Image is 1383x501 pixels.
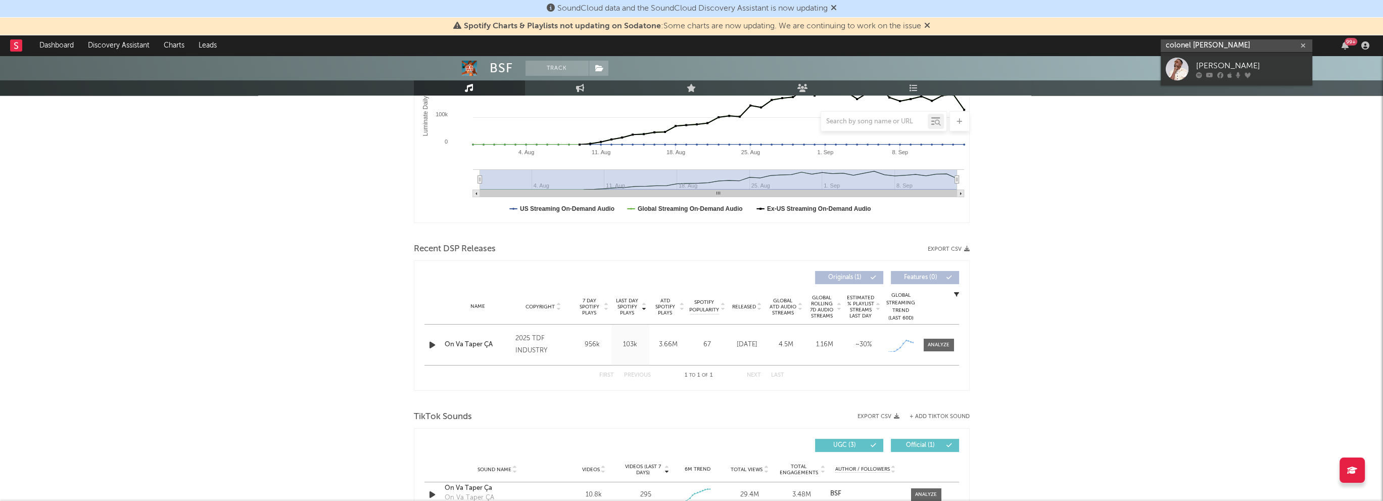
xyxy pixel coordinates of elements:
text: Luminate Daily Streams [421,72,428,136]
div: 295 [640,490,651,500]
button: + Add TikTok Sound [910,414,970,420]
strong: BSF [830,490,841,497]
a: On Va Taper Ça [445,483,550,493]
text: 4. Aug [518,149,534,155]
button: Originals(1) [815,271,883,284]
input: Search by song name or URL [821,118,928,126]
div: Name [445,303,511,310]
span: Total Views [731,467,762,473]
span: Features ( 0 ) [897,275,944,281]
button: First [599,373,614,378]
div: ~ 30 % [847,340,881,350]
a: [PERSON_NAME] [1161,53,1312,85]
text: Ex-US Streaming On-Demand Audio [767,205,871,212]
span: Recent DSP Releases [414,243,496,255]
text: US Streaming On-Demand Audio [520,205,614,212]
text: Global Streaming On-Demand Audio [637,205,742,212]
div: 4.5M [769,340,803,350]
button: Next [747,373,761,378]
input: Search for artists [1161,39,1312,52]
div: 3.66M [652,340,685,350]
button: Export CSV [857,414,899,420]
button: Features(0) [891,271,959,284]
span: Official ( 1 ) [897,442,944,448]
div: 103k [614,340,647,350]
a: BSF [830,490,900,497]
div: 2025 TDF INDUSTRY [515,333,570,357]
span: ATD Spotify Plays [652,298,679,316]
span: Originals ( 1 ) [822,275,868,281]
span: Spotify Charts & Playlists not updating on Sodatone [464,22,661,30]
text: 0 [444,139,447,145]
text: 25. Aug [741,149,759,155]
span: Global ATD Audio Streams [769,298,797,316]
span: Videos (last 7 days) [622,464,663,476]
text: 18. Aug [666,149,685,155]
div: 99 + [1345,38,1357,45]
span: Released [732,304,756,310]
div: 10.8k [570,490,617,500]
span: Dismiss [924,22,930,30]
div: 1.16M [808,340,842,350]
a: Dashboard [32,35,81,56]
span: Estimated % Playlist Streams Last Day [847,295,875,319]
text: 11. Aug [591,149,610,155]
button: Official(1) [891,439,959,452]
span: to [689,373,695,378]
div: 29.4M [726,490,773,500]
div: [DATE] [730,340,764,350]
span: Dismiss [831,5,837,13]
div: 6M Trend [674,466,721,473]
div: Global Streaming Trend (Last 60D) [886,292,916,322]
button: Previous [624,373,651,378]
a: On Va Taper ÇA [445,340,511,350]
button: Last [771,373,784,378]
span: Spotify Popularity [689,299,719,314]
button: + Add TikTok Sound [899,414,970,420]
text: 8. Sep [892,149,908,155]
span: of [702,373,708,378]
span: UGC ( 3 ) [822,442,868,448]
span: Last Day Spotify Plays [614,298,641,316]
span: : Some charts are now updating. We are continuing to work on the issue [464,22,921,30]
button: Track [526,61,589,76]
div: 67 [690,340,725,350]
div: BSF [490,61,513,76]
a: Leads [192,35,224,56]
span: Sound Name [478,467,511,473]
span: Author / Followers [835,466,890,473]
button: 99+ [1342,41,1349,50]
span: 7 Day Spotify Plays [576,298,603,316]
div: [PERSON_NAME] [1196,60,1307,72]
a: Charts [157,35,192,56]
span: Copyright [526,304,555,310]
span: TikTok Sounds [414,411,472,423]
a: Discovery Assistant [81,35,157,56]
span: Global Rolling 7D Audio Streams [808,295,836,319]
text: 1. Sep [817,149,833,155]
div: 956k [576,340,609,350]
div: 1 1 1 [671,370,727,382]
div: 3.48M [778,490,825,500]
button: UGC(3) [815,439,883,452]
span: Total Engagements [778,464,819,476]
span: Videos [582,467,600,473]
span: SoundCloud data and the SoundCloud Discovery Assistant is now updating [557,5,828,13]
button: Export CSV [928,246,970,252]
